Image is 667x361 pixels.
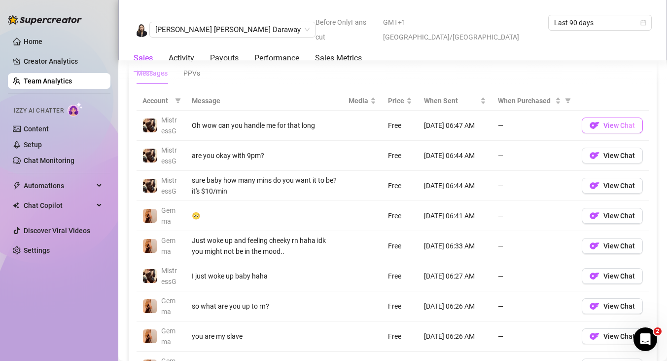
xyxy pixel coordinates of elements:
[143,149,157,162] img: MistressG
[210,52,239,64] div: Payouts
[582,148,643,163] button: OFView Chat
[161,237,176,255] span: Gemma
[382,171,418,201] td: Free
[143,119,157,132] img: MistressG
[175,98,181,104] span: filter
[582,305,643,313] a: OFView Chat
[192,331,337,342] div: you are my slave
[382,111,418,141] td: Free
[492,111,576,141] td: —
[603,212,635,220] span: View Chat
[382,91,418,111] th: Price
[418,171,492,201] td: [DATE] 06:44 AM
[161,267,177,285] span: MistressG
[492,291,576,321] td: —
[192,301,337,312] div: so what are you up to rn?
[8,15,82,25] img: logo-BBDzfeDw.svg
[186,91,343,111] th: Message
[192,120,337,131] div: Oh wow can you handle me for that long
[143,239,157,253] img: Gemma
[603,332,635,340] span: View Chat
[382,231,418,261] td: Free
[492,201,576,231] td: —
[582,238,643,254] button: OFView Chat
[382,201,418,231] td: Free
[492,171,576,201] td: —
[134,52,153,64] div: Sales
[498,95,553,106] span: When Purchased
[155,22,310,37] span: Jorine Kate Daraway
[192,175,337,197] div: sure baby how many mins do you want it to be? it's $10/min
[192,235,337,257] div: Just woke up and feeling cheeky rn haha idk you might not be in the mood..
[492,141,576,171] td: —
[161,297,176,316] span: Gemma
[492,321,576,352] td: —
[143,179,157,193] img: MistressG
[590,331,599,341] img: OF
[254,52,299,64] div: Performance
[590,151,599,160] img: OF
[590,271,599,281] img: OF
[24,77,72,85] a: Team Analytics
[382,141,418,171] td: Free
[418,201,492,231] td: [DATE] 06:41 AM
[582,298,643,314] button: OFView Chat
[582,118,643,133] button: OFView Chat
[143,209,157,223] img: Gemma
[563,93,573,108] span: filter
[418,261,492,291] td: [DATE] 06:27 AM
[565,98,571,104] span: filter
[192,210,337,221] div: 🥺
[24,157,74,164] a: Chat Monitoring
[382,261,418,291] td: Free
[161,206,176,225] span: Gemma
[418,231,492,261] td: [DATE] 06:33 AM
[603,152,635,160] span: View Chat
[603,121,635,129] span: View Chat
[382,321,418,352] td: Free
[590,301,599,311] img: OF
[603,182,635,190] span: View Chat
[137,68,168,79] div: Messages
[590,211,599,221] img: OF
[582,275,643,282] a: OFView Chat
[582,268,643,284] button: OFView Chat
[316,15,377,44] span: Before OnlyFans cut
[349,95,368,106] span: Media
[554,15,646,30] span: Last 90 days
[590,181,599,191] img: OF
[192,271,337,281] div: I just woke up baby haha
[173,93,183,108] span: filter
[161,327,176,346] span: Gemma
[582,335,643,343] a: OFView Chat
[142,95,171,106] span: Account
[68,102,83,117] img: AI Chatter
[418,111,492,141] td: [DATE] 06:47 AM
[183,68,200,79] div: PPVs
[603,242,635,250] span: View Chat
[192,150,337,161] div: are you okay with 9pm?
[143,299,157,313] img: Gemma
[383,15,542,44] span: GMT+1 [GEOGRAPHIC_DATA]/[GEOGRAPHIC_DATA]
[582,124,643,132] a: OFView Chat
[418,91,492,111] th: When Sent
[161,176,177,195] span: MistressG
[590,241,599,251] img: OF
[161,146,177,165] span: MistressG
[13,202,19,209] img: Chat Copilot
[492,231,576,261] td: —
[418,321,492,352] td: [DATE] 06:26 AM
[24,198,94,213] span: Chat Copilot
[134,22,149,37] img: Jorine Kate Daraway
[315,52,362,64] div: Sales Metrics
[582,214,643,222] a: OFView Chat
[24,227,90,235] a: Discover Viral Videos
[590,120,599,130] img: OF
[418,291,492,321] td: [DATE] 06:26 AM
[24,38,42,45] a: Home
[492,261,576,291] td: —
[654,327,662,335] span: 2
[388,95,404,106] span: Price
[582,328,643,344] button: OFView Chat
[24,141,42,149] a: Setup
